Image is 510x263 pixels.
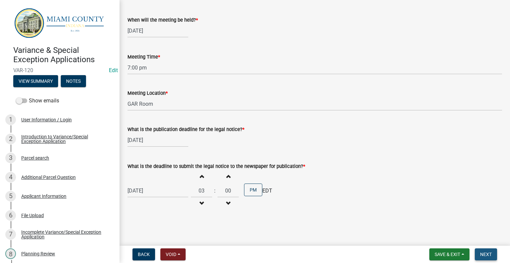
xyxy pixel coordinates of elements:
[262,187,272,195] span: EDT
[127,184,188,197] input: mm/dd/yyyy
[212,187,217,195] div: :
[21,194,66,198] div: Applicant Information
[138,252,150,257] span: Back
[132,248,155,260] button: Back
[13,7,109,39] img: Miami County, Indiana
[5,210,16,221] div: 6
[61,75,86,87] button: Notes
[475,248,497,260] button: Next
[480,252,492,257] span: Next
[435,252,460,257] span: Save & Exit
[21,213,44,218] div: File Upload
[5,172,16,183] div: 4
[5,229,16,240] div: 7
[160,248,186,260] button: Void
[13,79,58,84] wm-modal-confirm: Summary
[21,117,72,122] div: User Information / Login
[127,24,188,38] input: mm/dd/yyyy
[109,67,118,73] wm-modal-confirm: Edit Application Number
[127,55,160,60] label: Meeting Time
[13,75,58,87] button: View Summary
[109,67,118,73] a: Edit
[21,251,55,256] div: Planning Review
[127,91,168,96] label: Meeting Location
[429,248,469,260] button: Save & Exit
[5,248,16,259] div: 8
[13,46,114,65] h4: Variance & Special Exception Applications
[166,252,176,257] span: Void
[244,184,262,196] button: PM
[5,153,16,163] div: 3
[21,230,109,239] div: Incomplete Variance/Special Exception Application
[5,134,16,144] div: 2
[13,67,106,73] span: VAR-120
[16,97,59,105] label: Show emails
[127,133,188,147] input: mm/dd/yyyy
[191,184,212,197] input: Hours
[127,164,305,169] label: What is the deadline to submit the legal notice to the newspaper for publication?
[21,134,109,144] div: Introduction to Variance/Special Exception Application
[21,175,76,180] div: Additional Parcel Question
[61,79,86,84] wm-modal-confirm: Notes
[5,114,16,125] div: 1
[217,184,239,197] input: Minutes
[127,18,198,23] label: When will the meeting be held?
[21,156,49,160] div: Parcel search
[127,127,244,132] label: What is the publication deadline for the legal notice?
[5,191,16,201] div: 5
